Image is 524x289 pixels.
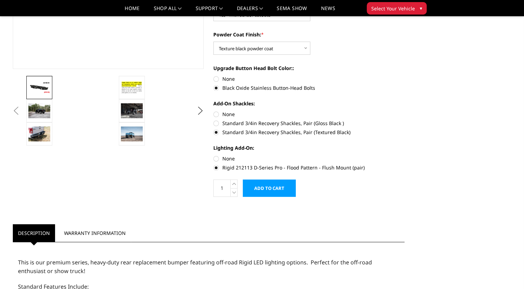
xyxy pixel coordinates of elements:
span: This is our premium series, heavy-duty rear replacement bumper featuring off-road Rigid LED light... [18,259,372,275]
label: Add-On Shackles: [213,100,405,107]
button: Next [195,106,205,116]
img: A2 Series - Rear Bumper [28,126,50,141]
label: None [213,155,405,162]
a: Dealers [237,6,263,16]
a: Support [196,6,223,16]
img: A2 Series - Rear Bumper [121,103,143,118]
label: Black Oxide Stainless Button-Head Bolts [213,84,405,91]
label: None [213,75,405,82]
label: Upgrade Button Head Bolt Color:: [213,64,405,72]
label: Lighting Add-On: [213,144,405,151]
span: ▾ [420,5,422,12]
label: Rigid 212113 D-Series Pro - Flood Pattern - Flush Mount (pair) [213,164,405,171]
img: A2 Series - Rear Bumper [121,126,143,141]
button: Select Your Vehicle [367,2,427,15]
a: SEMA Show [277,6,307,16]
a: Home [125,6,140,16]
button: Previous [11,106,21,116]
input: Add to Cart [243,179,296,197]
img: A2 Series - Rear Bumper [28,81,50,94]
a: Warranty Information [59,224,131,242]
a: News [321,6,335,16]
img: A2 Series - Rear Bumper [28,103,50,118]
label: Standard 3/4in Recovery Shackles, Pair (Textured Black) [213,129,405,136]
span: Select Your Vehicle [371,5,415,12]
img: A2 Series - Rear Bumper [121,80,143,95]
a: Description [13,224,55,242]
a: shop all [154,6,182,16]
label: Standard 3/4in Recovery Shackles, Pair (Gloss Black ) [213,120,405,127]
label: None [213,111,405,118]
label: Powder Coat Finish: [213,31,405,38]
